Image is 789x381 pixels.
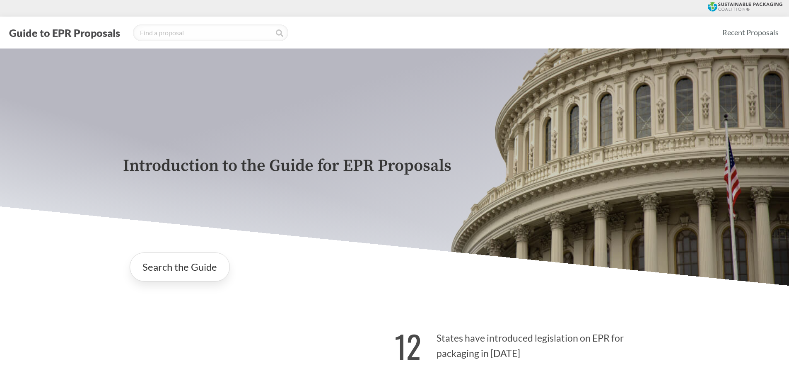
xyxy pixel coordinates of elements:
[719,23,782,42] a: Recent Proposals
[133,24,288,41] input: Find a proposal
[395,323,421,369] strong: 12
[7,26,123,39] button: Guide to EPR Proposals
[395,318,666,369] p: States have introduced legislation on EPR for packaging in [DATE]
[123,157,666,175] p: Introduction to the Guide for EPR Proposals
[130,252,230,282] a: Search the Guide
